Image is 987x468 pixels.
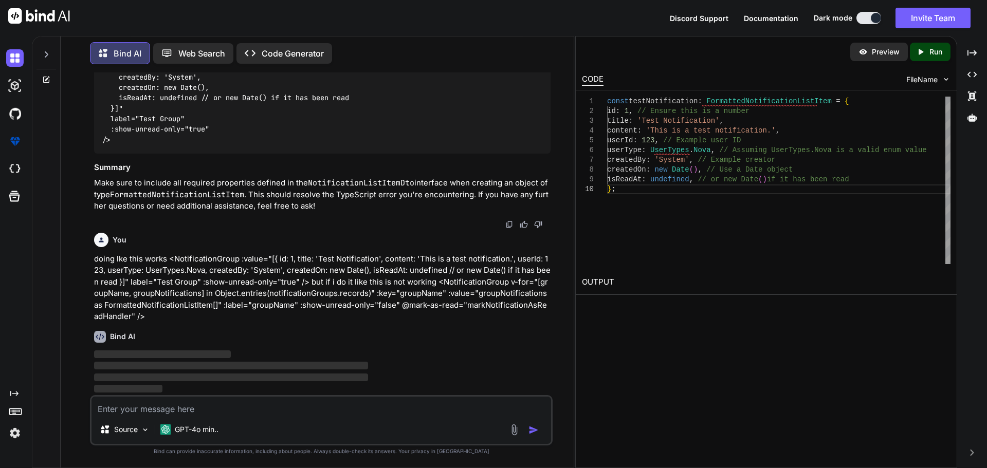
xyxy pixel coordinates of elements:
[744,14,798,23] span: Documentation
[633,136,637,144] span: :
[895,8,971,28] button: Invite Team
[689,165,693,174] span: (
[650,146,689,154] span: UserTypes
[607,107,616,115] span: id
[160,424,171,435] img: GPT-4o mini
[629,97,698,105] span: testNotification
[929,47,942,57] p: Run
[607,136,633,144] span: userId
[646,156,650,164] span: :
[582,73,604,86] div: CODE
[775,126,779,135] span: ,
[6,105,24,122] img: githubDark
[642,136,654,144] span: 123
[646,126,775,135] span: 'This is a test notification.'
[113,235,126,245] h6: You
[836,97,840,105] span: =
[637,126,641,135] span: :
[534,220,542,229] img: dislike
[505,220,514,229] img: copy
[528,425,539,435] img: icon
[178,47,225,60] p: Web Search
[698,156,775,164] span: // Example creator
[654,156,689,164] span: 'System'
[114,47,141,60] p: Bind AI
[94,385,162,392] span: ‌
[689,156,693,164] span: ,
[744,13,798,24] button: Documentation
[6,77,24,95] img: darkAi-studio
[624,107,628,115] span: 1
[607,156,646,164] span: createdBy
[698,175,758,183] span: // or new Date
[582,184,594,194] div: 10
[8,8,70,24] img: Bind AI
[607,146,642,154] span: userType
[637,117,719,125] span: 'Test Notification'
[670,14,728,23] span: Discord Support
[308,178,414,188] code: NotificationListItemDto
[689,146,693,154] span: .
[582,97,594,106] div: 1
[663,136,741,144] span: // Example user ID
[6,424,24,442] img: settings
[582,106,594,116] div: 2
[698,165,702,174] span: ,
[94,373,368,381] span: ‌
[582,155,594,165] div: 7
[693,165,698,174] span: )
[90,447,553,455] p: Bind can provide inaccurate information, including about people. Always double-check its answers....
[672,165,689,174] span: Date
[670,13,728,24] button: Discord Support
[710,146,715,154] span: ,
[706,165,793,174] span: // Use a Date object
[520,220,528,229] img: like
[6,160,24,178] img: cloudideIcon
[611,185,615,193] span: ;
[607,165,646,174] span: createdOn
[94,253,551,323] p: doing lke this works <NotificationGroup :value="[{ id: 1, title: 'Test Notification', content: 'T...
[94,350,231,358] span: ‌
[607,185,611,193] span: }
[762,175,766,183] span: )
[582,165,594,175] div: 8
[814,13,852,23] span: Dark mode
[689,175,693,183] span: ,
[508,424,520,436] img: attachment
[767,175,849,183] span: if it has been read
[175,424,218,435] p: GPT-4o min..
[6,133,24,150] img: premium
[607,126,637,135] span: content
[642,175,646,183] span: :
[698,97,702,105] span: :
[582,126,594,136] div: 4
[758,175,762,183] span: (
[607,117,629,125] span: title
[94,362,368,369] span: ‌
[615,107,619,115] span: :
[141,425,150,434] img: Pick Models
[110,331,135,342] h6: Bind AI
[582,175,594,184] div: 9
[719,146,926,154] span: // Assuming UserTypes.Nova is a valid enum value
[576,270,957,294] h2: OUTPUT
[845,97,849,105] span: {
[94,162,551,174] h3: Summary
[642,146,646,154] span: :
[719,117,723,125] span: ,
[637,107,749,115] span: // Ensure this is a number
[858,47,868,57] img: preview
[872,47,900,57] p: Preview
[262,47,324,60] p: Code Generator
[629,107,633,115] span: ,
[114,424,138,435] p: Source
[582,116,594,126] div: 3
[582,136,594,145] div: 5
[94,177,551,212] p: Make sure to include all required properties defined in the interface when creating an object of ...
[654,165,667,174] span: new
[654,136,659,144] span: ,
[582,145,594,155] div: 6
[906,74,938,85] span: FileName
[629,117,633,125] span: :
[607,175,642,183] span: isReadAt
